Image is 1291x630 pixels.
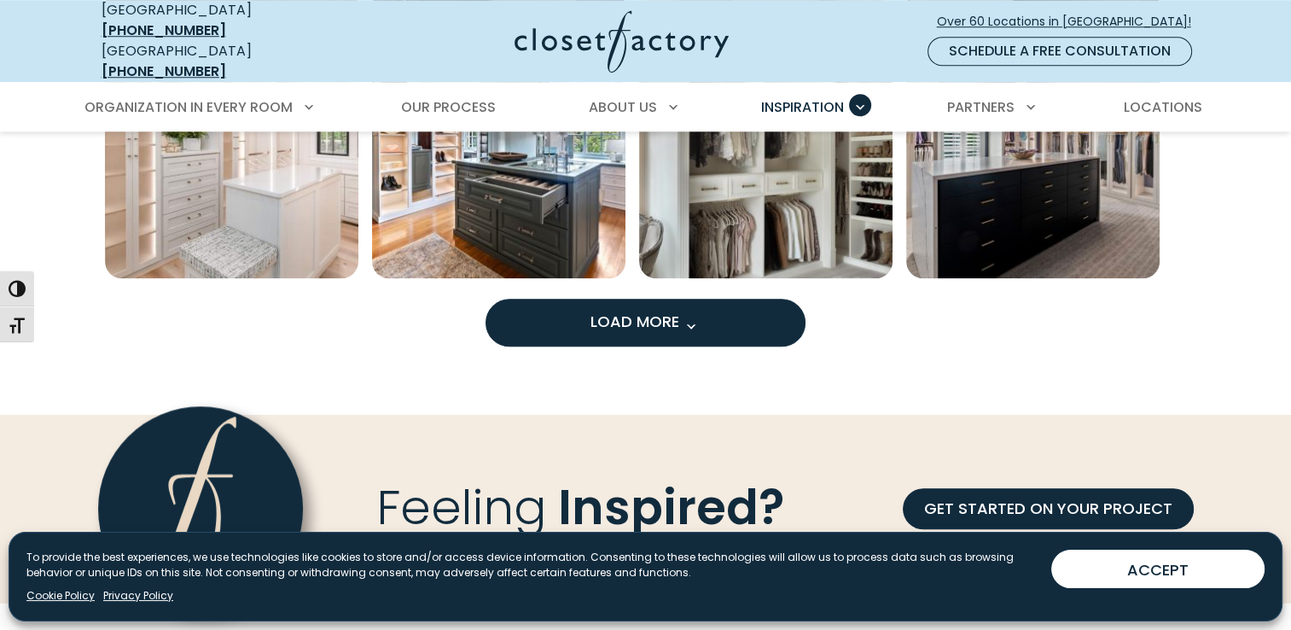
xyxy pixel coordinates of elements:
a: Over 60 Locations in [GEOGRAPHIC_DATA]! [936,7,1206,37]
nav: Primary Menu [73,84,1219,131]
img: White custom closet shelving, open shelving for shoes, and dual hanging sections for a curated wa... [639,25,893,278]
img: Luxury closet withLED-lit shelving, Raised Panel drawers, a mirrored vanity, and adjustable shoe ... [105,25,358,278]
a: Open inspiration gallery to preview enlarged image [105,25,358,278]
span: Over 60 Locations in [GEOGRAPHIC_DATA]! [937,13,1205,31]
a: Open inspiration gallery to preview enlarged image [372,25,625,278]
a: GET STARTED ON YOUR PROJECT [903,488,1194,529]
a: Open inspiration gallery to preview enlarged image [639,25,893,278]
span: Our Process [401,97,496,117]
span: Feeling [377,473,547,540]
a: [PHONE_NUMBER] [102,61,226,81]
a: Open inspiration gallery to preview enlarged image [906,25,1160,278]
span: Organization in Every Room [84,97,293,117]
span: Inspired? [558,473,784,540]
div: [GEOGRAPHIC_DATA] [102,41,349,82]
span: Locations [1123,97,1201,117]
span: Inspiration [761,97,844,117]
a: [PHONE_NUMBER] [102,20,226,40]
a: Schedule a Free Consultation [928,37,1192,66]
a: Privacy Policy [103,588,173,604]
button: ACCEPT [1051,550,1265,588]
img: Wardrobe closet with all glass door fronts and black central island with flat front door faces an... [906,25,1160,278]
span: Load More [590,311,701,332]
a: Cookie Policy [26,588,95,604]
span: Partners [947,97,1015,117]
button: Load more inspiration gallery images [486,299,805,347]
p: To provide the best experiences, we use technologies like cookies to store and/or access device i... [26,550,1038,580]
img: Dressing room featuring central island with velvet jewelry drawers, LED lighting, elite toe stops... [372,25,625,278]
img: Closet Factory Logo [515,10,729,73]
span: About Us [589,97,657,117]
